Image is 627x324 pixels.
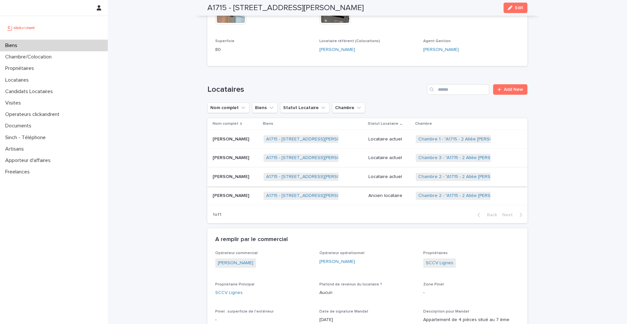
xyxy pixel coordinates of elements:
[213,120,238,127] p: Nom complet
[266,137,360,142] a: A1715 - [STREET_ADDRESS][PERSON_NAME]
[423,283,444,286] span: Zone Pinel
[500,212,527,218] button: Next
[423,251,448,255] span: Propriétaires
[280,103,330,113] button: Statut Locataire
[418,174,555,180] a: Chambre 2 - "A1715 - 2 Allée [PERSON_NAME], Colombes 92700"
[418,137,554,142] a: Chambre 1 - "A1715 - 2 Allée [PERSON_NAME], Colombes 92700"
[502,213,517,217] span: Next
[426,260,453,267] a: SCCV Lignes
[418,155,555,161] a: Chambre 3 - "A1715 - 2 Allée [PERSON_NAME], Colombes 92700"
[266,193,360,199] a: A1715 - [STREET_ADDRESS][PERSON_NAME]
[319,258,355,265] a: [PERSON_NAME]
[207,186,527,205] tr: [PERSON_NAME][PERSON_NAME] A1715 - [STREET_ADDRESS][PERSON_NAME] Ancien locataireChambre 2 - "A17...
[515,6,523,10] span: Edit
[427,84,489,95] input: Search
[213,135,250,142] p: [PERSON_NAME]
[207,130,527,149] tr: [PERSON_NAME][PERSON_NAME] A1715 - [STREET_ADDRESS][PERSON_NAME] Locataire actuelChambre 1 - "A17...
[483,213,497,217] span: Back
[319,310,368,314] span: Date de signature Mandat
[213,192,250,199] p: [PERSON_NAME]
[207,207,227,223] p: 1 of 1
[319,39,380,43] span: Locataire référent (Colocations)
[207,103,249,113] button: Nom complet
[415,120,432,127] p: Chambre
[3,157,56,164] p: Apporteur d'affaires
[3,111,65,118] p: Operateurs clickandrent
[218,260,253,267] a: [PERSON_NAME]
[3,89,58,95] p: Candidats Locataires
[423,310,469,314] span: Description pour Mandat
[3,42,23,49] p: Biens
[215,39,234,43] span: Superficie
[368,120,398,127] p: Statut Locataire
[332,103,365,113] button: Chambre
[319,251,364,255] span: Opérateur opérationnel
[423,289,520,296] p: -
[3,77,34,83] p: Locataires
[368,193,410,199] p: Ancien locataire
[215,46,312,53] p: 80
[3,169,35,175] p: Freelances
[3,65,39,72] p: Propriétaires
[3,135,51,141] p: Sinch - Téléphone
[319,316,416,323] p: [DATE]
[213,154,250,161] p: [PERSON_NAME]
[252,103,278,113] button: Biens
[3,54,57,60] p: Chambre/Colocation
[368,137,410,142] p: Locataire actuel
[207,149,527,168] tr: [PERSON_NAME][PERSON_NAME] A1715 - [STREET_ADDRESS][PERSON_NAME] Locataire actuelChambre 3 - "A17...
[263,120,273,127] p: Biens
[3,100,26,106] p: Visites
[207,3,364,13] h2: A1715 - [STREET_ADDRESS][PERSON_NAME]
[3,123,37,129] p: Documents
[423,39,451,43] span: Agent Gestion
[504,87,523,92] span: Add New
[319,46,355,53] a: [PERSON_NAME]
[3,146,29,152] p: Artisans
[266,174,360,180] a: A1715 - [STREET_ADDRESS][PERSON_NAME]
[368,174,410,180] p: Locataire actuel
[493,84,527,95] a: Add New
[319,289,416,296] p: Aucun
[504,3,527,13] button: Edit
[215,310,274,314] span: Pinel : surperficie de l'extérieur
[266,155,360,161] a: A1715 - [STREET_ADDRESS][PERSON_NAME]
[319,283,382,286] span: Plafond de revenus du locataire ?
[5,21,37,34] img: UCB0brd3T0yccxBKYDjQ
[368,155,410,161] p: Locataire actuel
[215,316,312,323] p: -
[207,85,425,94] h1: Locataires
[215,289,243,296] a: SCCV Lignes
[215,236,288,243] h2: A remplir par le commercial
[418,193,555,199] a: Chambre 2 - "A1715 - 2 Allée [PERSON_NAME], Colombes 92700"
[215,283,254,286] span: Propriétaire Principal
[207,168,527,186] tr: [PERSON_NAME][PERSON_NAME] A1715 - [STREET_ADDRESS][PERSON_NAME] Locataire actuelChambre 2 - "A17...
[423,46,459,53] a: [PERSON_NAME]
[213,173,250,180] p: [PERSON_NAME]
[215,251,258,255] span: Opérateur commercial
[472,212,500,218] button: Back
